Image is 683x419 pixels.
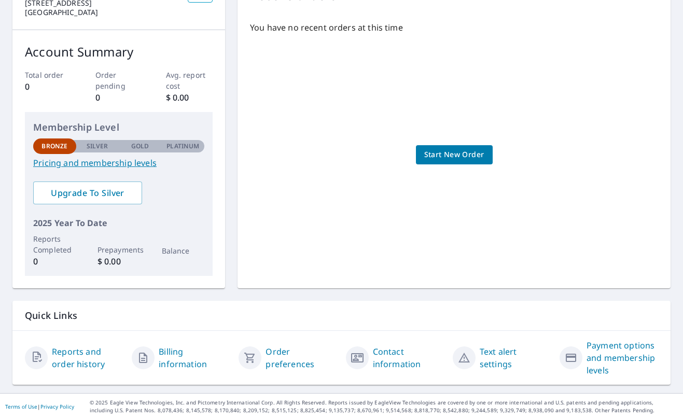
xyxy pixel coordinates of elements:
[33,233,76,255] p: Reports Completed
[373,345,444,370] a: Contact information
[424,148,484,161] span: Start New Order
[95,91,143,104] p: 0
[5,403,37,410] a: Terms of Use
[587,339,658,376] a: Payment options and membership levels
[41,142,67,151] p: Bronze
[416,145,493,164] a: Start New Order
[5,403,74,410] p: |
[41,187,134,199] span: Upgrade To Silver
[25,69,72,80] p: Total order
[33,217,204,229] p: 2025 Year To Date
[33,157,204,169] a: Pricing and membership levels
[33,181,142,204] a: Upgrade To Silver
[97,244,141,255] p: Prepayments
[166,142,199,151] p: Platinum
[90,399,678,414] p: © 2025 Eagle View Technologies, Inc. and Pictometry International Corp. All Rights Reserved. Repo...
[52,345,123,370] a: Reports and order history
[166,91,213,104] p: $ 0.00
[159,345,230,370] a: Billing information
[131,142,149,151] p: Gold
[480,345,551,370] a: Text alert settings
[25,80,72,93] p: 0
[33,120,204,134] p: Membership Level
[25,309,658,322] p: Quick Links
[266,345,337,370] a: Order preferences
[25,8,179,17] p: [GEOGRAPHIC_DATA]
[166,69,213,91] p: Avg. report cost
[25,43,213,61] p: Account Summary
[40,403,74,410] a: Privacy Policy
[162,245,205,256] p: Balance
[250,21,658,34] p: You have no recent orders at this time
[87,142,108,151] p: Silver
[95,69,143,91] p: Order pending
[33,255,76,268] p: 0
[97,255,141,268] p: $ 0.00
